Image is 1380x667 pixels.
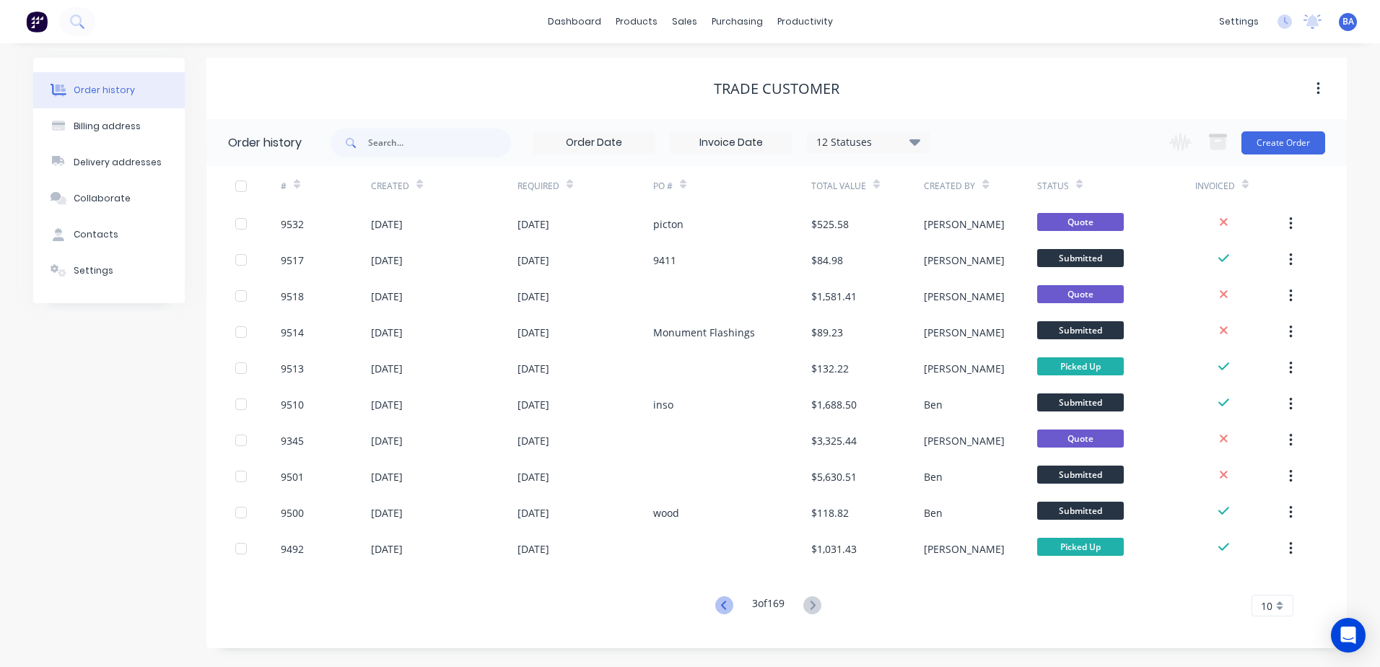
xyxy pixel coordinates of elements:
div: Ben [924,505,943,520]
div: 9518 [281,289,304,304]
div: Created [371,166,517,206]
div: Total Value [811,166,924,206]
div: Billing address [74,120,141,133]
span: Picked Up [1037,538,1124,556]
div: sales [665,11,704,32]
div: [DATE] [371,325,403,340]
div: inso [653,397,673,412]
span: Quote [1037,285,1124,303]
div: Invoiced [1195,180,1235,193]
div: $118.82 [811,505,849,520]
div: 9492 [281,541,304,557]
div: 9517 [281,253,304,268]
div: purchasing [704,11,770,32]
div: $1,688.50 [811,397,857,412]
div: [DATE] [517,361,549,376]
div: Created [371,180,409,193]
img: Factory [26,11,48,32]
div: [PERSON_NAME] [924,433,1005,448]
div: [PERSON_NAME] [924,217,1005,232]
div: [DATE] [517,469,549,484]
span: 10 [1261,598,1272,614]
div: 9513 [281,361,304,376]
div: [PERSON_NAME] [924,361,1005,376]
button: Order history [33,72,185,108]
span: BA [1342,15,1354,28]
div: [DATE] [517,289,549,304]
div: wood [653,505,679,520]
div: Order history [74,84,135,97]
button: Settings [33,253,185,289]
span: Submitted [1037,321,1124,339]
div: $525.58 [811,217,849,232]
span: Quote [1037,213,1124,231]
div: [DATE] [517,217,549,232]
a: dashboard [541,11,608,32]
div: $132.22 [811,361,849,376]
div: [DATE] [517,253,549,268]
div: 9411 [653,253,676,268]
div: Contacts [74,228,118,241]
span: Submitted [1037,466,1124,484]
div: [DATE] [517,541,549,557]
div: # [281,166,371,206]
div: [DATE] [371,217,403,232]
div: Total Value [811,180,866,193]
div: Created By [924,166,1036,206]
input: Order Date [533,132,655,154]
div: [DATE] [517,397,549,412]
div: [PERSON_NAME] [924,541,1005,557]
div: Created By [924,180,975,193]
input: Invoice Date [671,132,792,154]
div: $1,581.41 [811,289,857,304]
div: settings [1212,11,1266,32]
button: Contacts [33,217,185,253]
div: Monument Flashings [653,325,755,340]
div: Trade Customer [714,80,839,97]
div: [PERSON_NAME] [924,325,1005,340]
div: [DATE] [517,433,549,448]
div: 9514 [281,325,304,340]
div: 3 of 169 [752,596,785,616]
div: [PERSON_NAME] [924,289,1005,304]
div: Required [517,166,653,206]
button: Delivery addresses [33,144,185,180]
div: [PERSON_NAME] [924,253,1005,268]
span: Quote [1037,430,1124,448]
span: Picked Up [1037,357,1124,375]
span: Submitted [1037,393,1124,411]
div: [DATE] [371,505,403,520]
div: productivity [770,11,840,32]
input: Search... [368,128,511,157]
div: $1,031.43 [811,541,857,557]
div: $84.98 [811,253,843,268]
div: [DATE] [371,361,403,376]
div: PO # [653,166,811,206]
div: 9532 [281,217,304,232]
div: Status [1037,166,1195,206]
div: 9501 [281,469,304,484]
div: picton [653,217,684,232]
div: 12 Statuses [808,134,929,150]
div: Status [1037,180,1069,193]
div: 9345 [281,433,304,448]
div: [DATE] [371,253,403,268]
div: [DATE] [371,397,403,412]
div: Delivery addresses [74,156,162,169]
div: $89.23 [811,325,843,340]
div: PO # [653,180,673,193]
span: Submitted [1037,502,1124,520]
div: # [281,180,287,193]
div: products [608,11,665,32]
div: [DATE] [371,433,403,448]
div: [DATE] [371,469,403,484]
div: 9500 [281,505,304,520]
div: [DATE] [371,289,403,304]
div: [DATE] [517,505,549,520]
div: [DATE] [371,541,403,557]
div: $5,630.51 [811,469,857,484]
div: Ben [924,469,943,484]
div: Invoiced [1195,166,1285,206]
div: [DATE] [517,325,549,340]
button: Create Order [1241,131,1325,154]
